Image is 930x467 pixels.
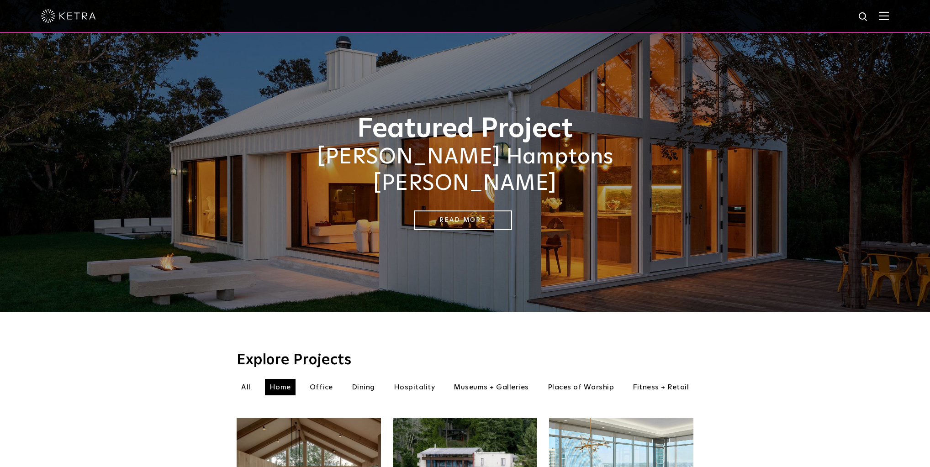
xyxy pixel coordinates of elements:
[265,379,296,395] li: Home
[858,11,869,23] img: search icon
[237,114,693,144] h1: Featured Project
[237,353,693,367] h3: Explore Projects
[879,11,889,20] img: Hamburger%20Nav.svg
[543,379,619,395] li: Places of Worship
[414,210,512,230] a: Read More
[347,379,380,395] li: Dining
[389,379,440,395] li: Hospitality
[237,144,693,197] h2: [PERSON_NAME] Hamptons [PERSON_NAME]
[41,9,96,23] img: ketra-logo-2019-white
[305,379,338,395] li: Office
[237,379,255,395] li: All
[449,379,534,395] li: Museums + Galleries
[628,379,693,395] li: Fitness + Retail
